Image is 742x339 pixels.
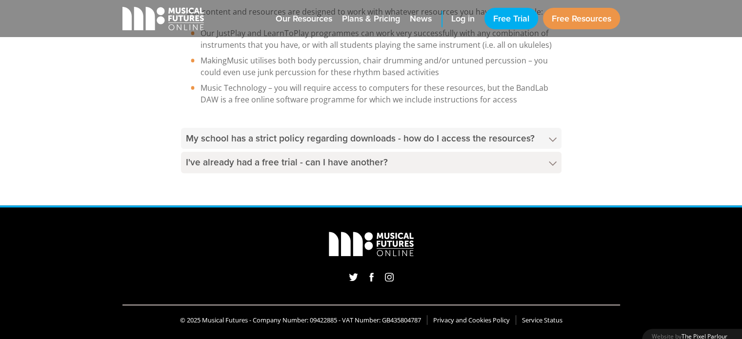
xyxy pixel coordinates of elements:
[181,152,562,173] h4: I've already had a free trial - can I have another?
[186,27,557,51] li: Our JustPlay and LearnToPlay programmes can work very successfully with any combination of instru...
[174,315,427,325] li: © 2025 Musical Futures - Company Number: 09422885 - VAT Number: GB435804787
[342,12,400,25] span: Plans & Pricing
[484,8,538,29] a: Free Trial
[543,8,620,29] a: Free Resources
[181,128,562,149] h4: My school has a strict policy regarding downloads - how do I access the resources?
[410,12,432,25] span: News
[186,82,557,105] li: Music Technology – you will require access to computers for these resources, but the BandLab DAW ...
[186,55,557,78] li: MakingMusic utilises both body percussion, chair drumming and/or untuned percussion – you could e...
[367,270,376,284] a: Facebook
[451,12,475,25] span: Log in
[433,316,510,325] a: Privacy and Cookies Policy
[522,316,562,325] a: Service Status
[276,12,332,25] span: Our Resources
[346,270,361,284] a: Twitter
[382,270,397,284] a: Instagram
